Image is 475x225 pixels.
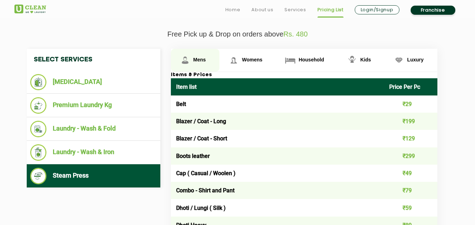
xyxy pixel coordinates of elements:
img: Steam Press [30,168,47,184]
img: Womens [227,54,240,66]
a: Login/Signup [355,5,399,14]
li: Premium Laundry Kg [30,97,157,114]
span: Household [299,57,324,62]
td: Belt [171,95,384,113]
td: ₹59 [384,199,437,216]
p: Free Pick up & Drop on orders above [14,30,461,38]
span: Mens [193,57,206,62]
a: Services [284,6,306,14]
span: Rs. 480 [283,30,308,38]
li: Steam Press [30,168,157,184]
th: Item list [171,78,384,95]
img: Premium Laundry Kg [30,97,47,114]
li: [MEDICAL_DATA] [30,74,157,90]
a: About us [251,6,273,14]
img: Laundry - Wash & Fold [30,121,47,137]
td: Blazer / Coat - Short [171,130,384,147]
h3: Items & Prices [171,72,437,78]
td: ₹49 [384,165,437,182]
a: Home [225,6,240,14]
img: Laundry - Wash & Iron [30,144,47,161]
td: ₹79 [384,182,437,199]
td: ₹299 [384,147,437,165]
img: Luxury [393,54,405,66]
img: Dry Cleaning [30,74,47,90]
a: Pricing List [317,6,344,14]
img: UClean Laundry and Dry Cleaning [14,5,46,13]
img: Kids [346,54,358,66]
h4: Select Services [27,49,160,71]
td: Cap ( Casual / Woolen ) [171,165,384,182]
td: Dhoti / Lungi ( Silk ) [171,199,384,216]
li: Laundry - Wash & Fold [30,121,157,137]
li: Laundry - Wash & Iron [30,144,157,161]
span: Kids [360,57,371,62]
span: Womens [242,57,262,62]
td: ₹29 [384,95,437,113]
span: Luxury [407,57,424,62]
td: ₹129 [384,130,437,147]
a: Franchise [411,6,455,15]
img: Household [284,54,296,66]
td: Blazer / Coat - Long [171,113,384,130]
td: ₹199 [384,113,437,130]
th: Price Per Pc [384,78,437,95]
td: Combo - Shirt and Pant [171,182,384,199]
img: Mens [179,54,191,66]
td: Boots leather [171,147,384,165]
